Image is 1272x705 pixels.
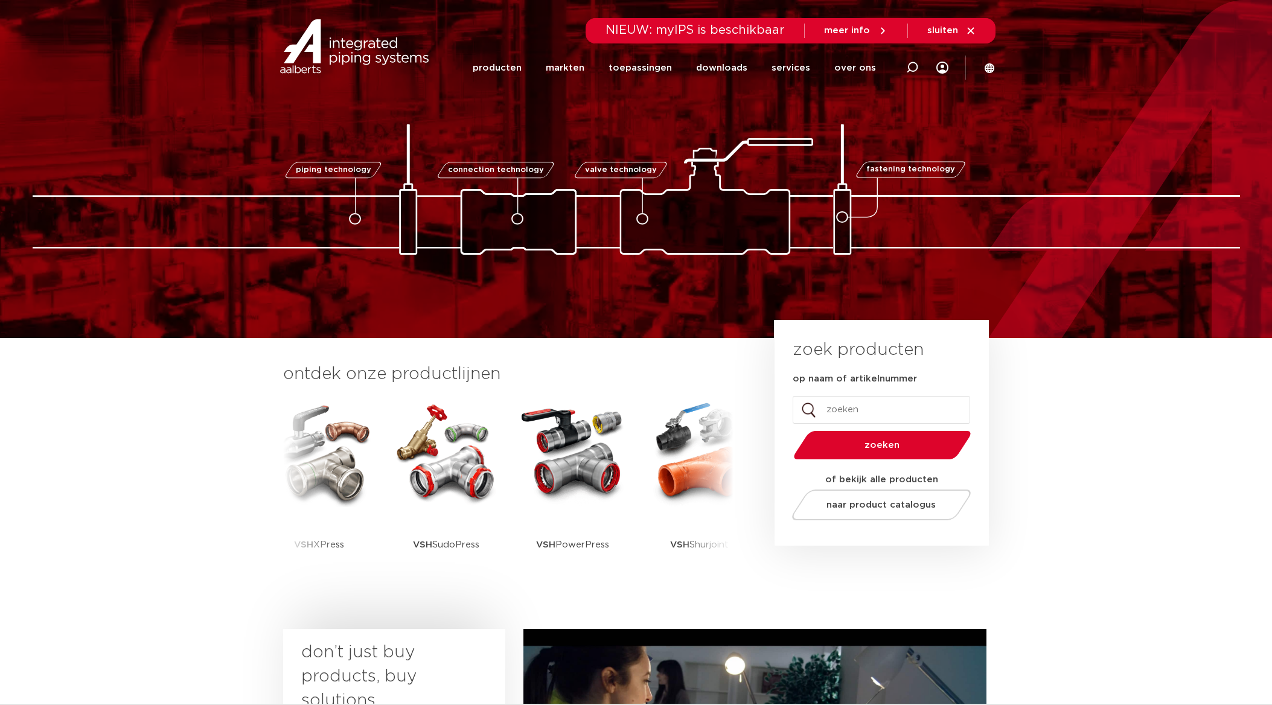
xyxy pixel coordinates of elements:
[585,166,657,174] span: valve technology
[473,45,876,91] nav: Menu
[825,475,938,484] strong: of bekijk alle producten
[392,398,500,582] a: VSHSudoPress
[546,45,584,91] a: markten
[788,430,976,461] button: zoeken
[772,45,810,91] a: services
[793,396,970,424] input: zoeken
[519,398,627,582] a: VSHPowerPress
[788,490,974,520] a: naar product catalogus
[447,166,543,174] span: connection technology
[296,166,371,174] span: piping technology
[609,45,672,91] a: toepassingen
[825,441,940,450] span: zoeken
[606,24,785,36] span: NIEUW: myIPS is beschikbaar
[670,507,729,582] p: Shurjoint
[536,507,609,582] p: PowerPress
[283,362,733,386] h3: ontdek onze productlijnen
[824,25,888,36] a: meer info
[824,26,870,35] span: meer info
[927,26,958,35] span: sluiten
[793,338,924,362] h3: zoek producten
[294,540,313,549] strong: VSH
[294,507,344,582] p: XPress
[866,166,955,174] span: fastening technology
[413,507,479,582] p: SudoPress
[834,45,876,91] a: over ons
[696,45,747,91] a: downloads
[826,500,936,509] span: naar product catalogus
[265,398,374,582] a: VSHXPress
[413,540,432,549] strong: VSH
[536,540,555,549] strong: VSH
[927,25,976,36] a: sluiten
[645,398,754,582] a: VSHShurjoint
[670,540,689,549] strong: VSH
[793,373,917,385] label: op naam of artikelnummer
[473,45,522,91] a: producten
